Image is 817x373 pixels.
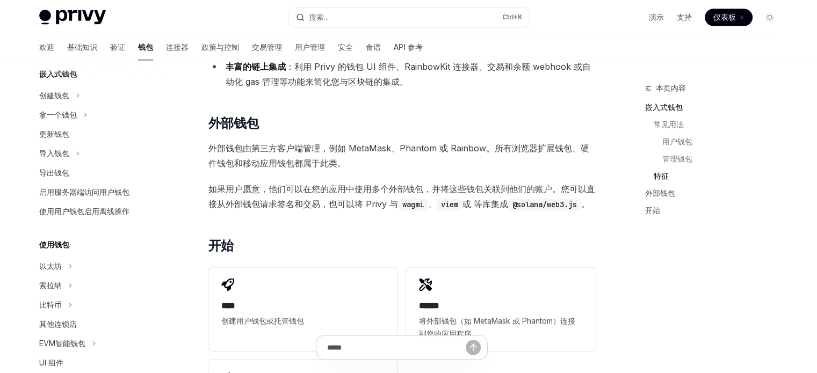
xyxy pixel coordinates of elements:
[39,261,62,270] font: 以太坊
[677,12,692,23] a: 支持
[394,42,423,52] font: API 参考
[295,34,325,60] a: 用户管理
[31,163,168,182] a: 导出钱包
[309,12,329,21] font: 搜索...
[677,12,692,21] font: 支持
[645,103,683,112] font: 嵌入式钱包
[338,42,353,52] font: 安全
[252,34,282,60] a: 交易管理
[201,34,239,60] a: 政策与控制
[654,120,684,129] font: 常见用法
[514,13,523,21] font: +K
[39,319,77,328] font: 其他连锁店
[39,91,69,100] font: 创建钱包
[645,188,675,198] font: 外部钱包
[649,12,664,21] font: 演示
[226,61,591,87] font: ：利用 Privy 的钱包 UI 组件、RainbowKit 连接器、交易和余额 webhook 或自动化 gas 管理等功能来简化您与区块链的集成。
[462,199,508,209] font: 或 等库集成
[39,34,54,60] a: 欢迎
[654,167,787,185] a: 特征
[201,42,239,52] font: 政策与控制
[366,42,381,52] font: 食谱
[226,61,286,72] font: 丰富的链上集成
[713,12,736,21] font: 仪表板
[656,83,686,92] font: 本页内容
[366,34,381,60] a: 食谱
[705,9,753,26] a: 仪表板
[581,199,590,209] font: 。
[419,316,575,338] font: 将外部钱包（如 MetaMask 或 Phantom）连接到您的应用程序
[31,202,168,221] a: 使用用户钱包启用离线操作
[662,137,692,146] font: 用户钱包
[39,281,62,290] font: 索拉纳
[288,8,529,27] button: 搜索...Ctrl+K
[39,149,69,158] font: 导入钱包
[39,300,62,309] font: 比特币
[208,238,234,253] font: 开始
[39,240,69,249] font: 使用钱包
[110,34,125,60] a: 验证
[31,353,168,372] a: UI 组件
[502,13,514,21] font: Ctrl
[662,150,787,167] a: 管理钱包
[39,187,129,196] font: 启用服务器端访问用户钱包
[39,339,85,348] font: EVM智能钱包
[654,171,669,180] font: 特征
[252,42,282,52] font: 交易管理
[208,184,595,209] font: 如果用户愿意，他们可以在您的应用中使用多个外部钱包，并将这些钱包关联到他们的账户。您可以直接从外部钱包请求签名和交易，也可以将 Privy 与
[31,182,168,202] a: 启用服务器端访问用户钱包
[39,110,77,119] font: 拿一个钱包
[31,315,168,334] a: 其他连锁店
[31,125,168,144] a: 更新钱包
[645,202,787,219] a: 开始
[398,199,428,210] code: wagmi
[645,99,787,116] a: 嵌入式钱包
[39,10,106,25] img: 灯光标志
[428,199,437,209] font: 、
[645,185,787,202] a: 外部钱包
[67,34,97,60] a: 基础知识
[466,340,481,355] button: 发送消息
[39,358,63,367] font: UI 组件
[662,133,787,150] a: 用户钱包
[645,206,660,215] font: 开始
[662,154,692,163] font: 管理钱包
[208,143,589,169] font: 外部钱包由第三方客户端管理，例如 MetaMask、Phantom 或 Rainbow。所有浏览器扩展钱包、硬件钱包和移动应用钱包都属于此类。
[110,42,125,52] font: 验证
[39,42,54,52] font: 欢迎
[166,34,189,60] a: 连接器
[39,207,129,216] font: 使用用户钱包启用离线操作
[67,42,97,52] font: 基础知识
[221,316,304,325] font: 创建用户钱包或托管钱包
[138,42,153,52] font: 钱包
[208,115,259,131] font: 外部钱包
[138,34,153,60] a: 钱包
[166,42,189,52] font: 连接器
[39,129,69,138] font: 更新钱包
[654,116,787,133] a: 常见用法
[295,42,325,52] font: 用户管理
[394,34,423,60] a: API 参考
[406,267,595,351] a: **** *将外部钱包（如 MetaMask 或 Phantom）连接到您的应用程序
[761,9,778,26] button: 切换暗模式
[649,12,664,23] a: 演示
[338,34,353,60] a: 安全
[508,199,581,210] code: @solana/web3.js
[437,199,462,210] code: viem
[39,168,69,177] font: 导出钱包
